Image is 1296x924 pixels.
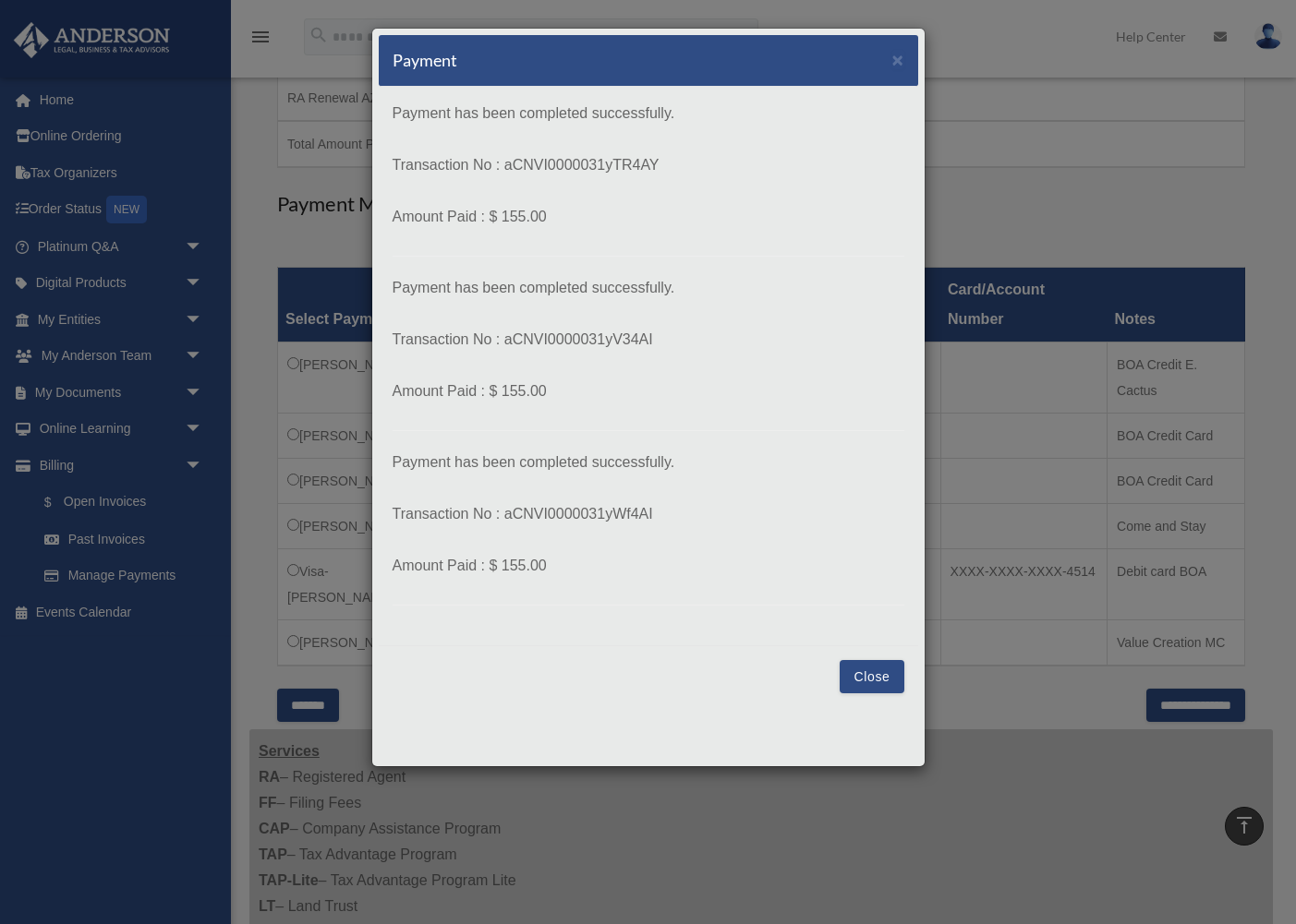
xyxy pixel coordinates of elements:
p: Payment has been completed successfully. [393,450,904,475]
p: Transaction No : aCNVI0000031yV34AI [393,327,904,353]
button: Close [840,660,903,693]
p: Transaction No : aCNVI0000031yTR4AY [393,152,904,178]
p: Amount Paid : $ 155.00 [393,553,904,579]
button: Close [892,50,904,69]
p: Amount Paid : $ 155.00 [393,204,904,230]
p: Transaction No : aCNVI0000031yWf4AI [393,501,904,527]
h5: Payment [393,49,457,72]
p: Payment has been completed successfully. [393,101,904,126]
p: Amount Paid : $ 155.00 [393,378,904,404]
p: Payment has been completed successfully. [393,275,904,301]
span: × [892,49,904,70]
